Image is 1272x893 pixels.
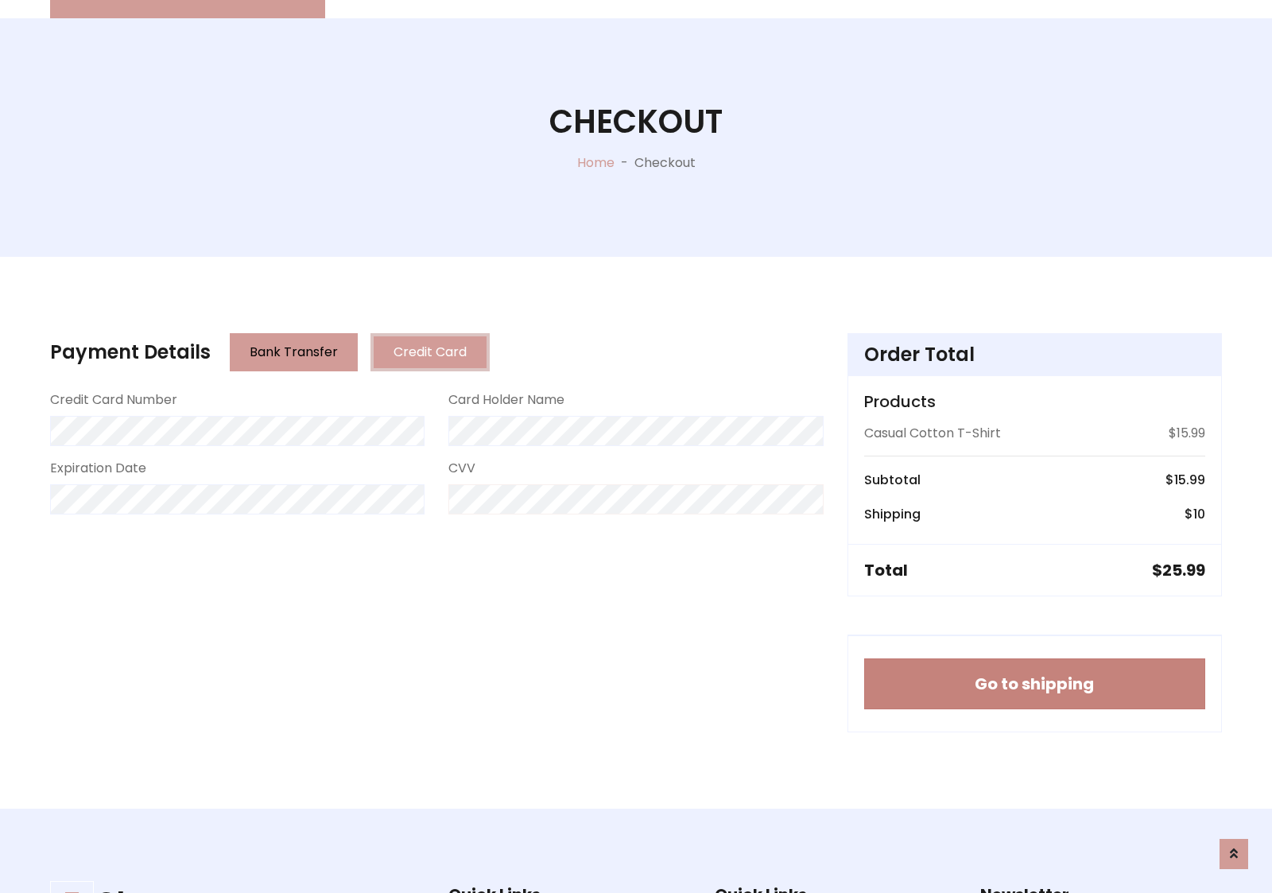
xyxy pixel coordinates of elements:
[634,153,696,173] p: Checkout
[864,344,1205,367] h4: Order Total
[864,507,921,522] h6: Shipping
[1174,471,1205,489] span: 15.99
[1165,472,1205,487] h6: $
[549,103,723,141] h1: Checkout
[864,472,921,487] h6: Subtotal
[1185,507,1205,522] h6: $
[615,153,634,173] p: -
[1169,424,1205,443] p: $15.99
[1152,561,1205,580] h5: $
[50,341,211,364] h4: Payment Details
[448,459,475,478] label: CVV
[448,390,564,410] label: Card Holder Name
[50,390,177,410] label: Credit Card Number
[864,392,1205,411] h5: Products
[230,333,358,371] button: Bank Transfer
[577,153,615,172] a: Home
[50,459,146,478] label: Expiration Date
[370,333,490,371] button: Credit Card
[1162,559,1205,581] span: 25.99
[1193,505,1205,523] span: 10
[864,561,908,580] h5: Total
[864,658,1205,709] button: Go to shipping
[864,424,1001,443] p: Casual Cotton T-Shirt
